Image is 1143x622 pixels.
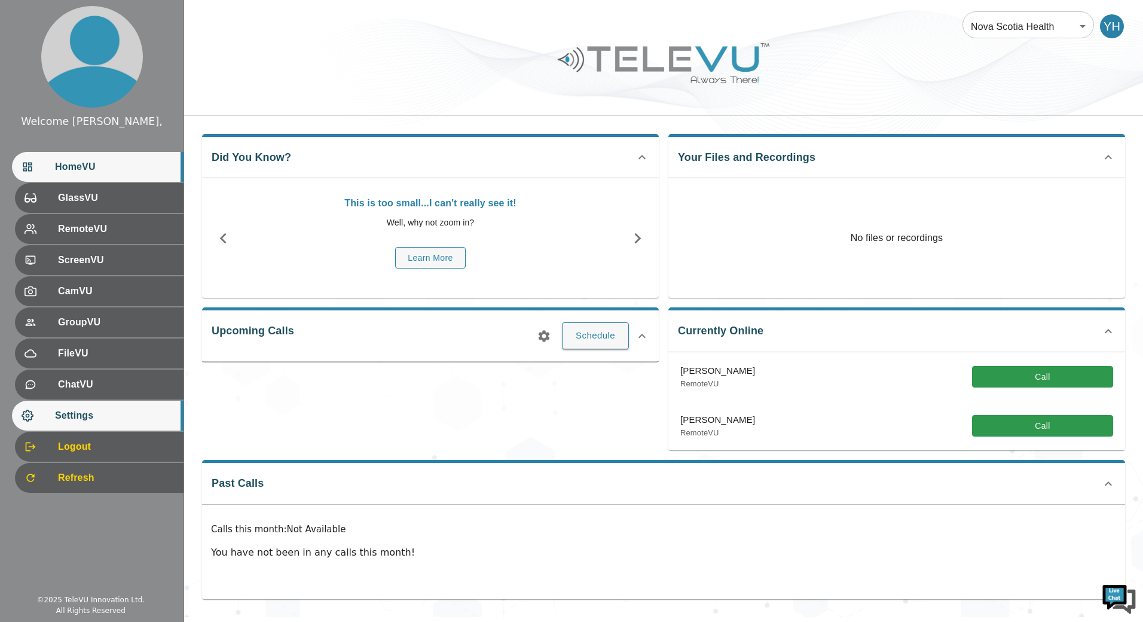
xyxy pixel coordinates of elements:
[680,427,755,439] p: RemoteVU
[58,377,174,392] span: ChatVU
[55,408,174,423] span: Settings
[15,214,184,244] div: RemoteVU
[15,245,184,275] div: ScreenVU
[36,594,145,605] div: © 2025 TeleVU Innovation Ltd.
[15,432,184,462] div: Logout
[211,523,1116,536] p: Calls this month : Not Available
[58,440,174,454] span: Logout
[58,471,174,485] span: Refresh
[21,114,163,129] div: Welcome [PERSON_NAME],
[58,315,174,330] span: GroupVU
[972,415,1113,437] button: Call
[972,366,1113,388] button: Call
[680,364,755,378] p: [PERSON_NAME]
[15,463,184,493] div: Refresh
[395,247,466,269] button: Learn More
[250,196,610,211] p: This is too small...I can't really see it!
[55,160,174,174] span: HomeVU
[12,152,184,182] div: HomeVU
[15,307,184,337] div: GroupVU
[56,605,126,616] div: All Rights Reserved
[1100,14,1124,38] div: YH
[680,413,755,427] p: [PERSON_NAME]
[15,370,184,400] div: ChatVU
[58,253,174,267] span: ScreenVU
[58,191,174,205] span: GlassVU
[58,222,174,236] span: RemoteVU
[556,38,771,88] img: Logo
[15,183,184,213] div: GlassVU
[58,284,174,298] span: CamVU
[962,10,1094,43] div: Nova Scotia Health
[668,178,1125,298] p: No files or recordings
[15,276,184,306] div: CamVU
[250,217,610,229] p: Well, why not zoom in?
[1101,580,1137,616] img: Chat Widget
[58,346,174,361] span: FileVU
[41,6,143,108] img: profile.png
[680,378,755,390] p: RemoteVU
[12,401,184,431] div: Settings
[211,545,1116,560] p: You have not been in any calls this month!
[15,339,184,368] div: FileVU
[562,322,629,349] button: Schedule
